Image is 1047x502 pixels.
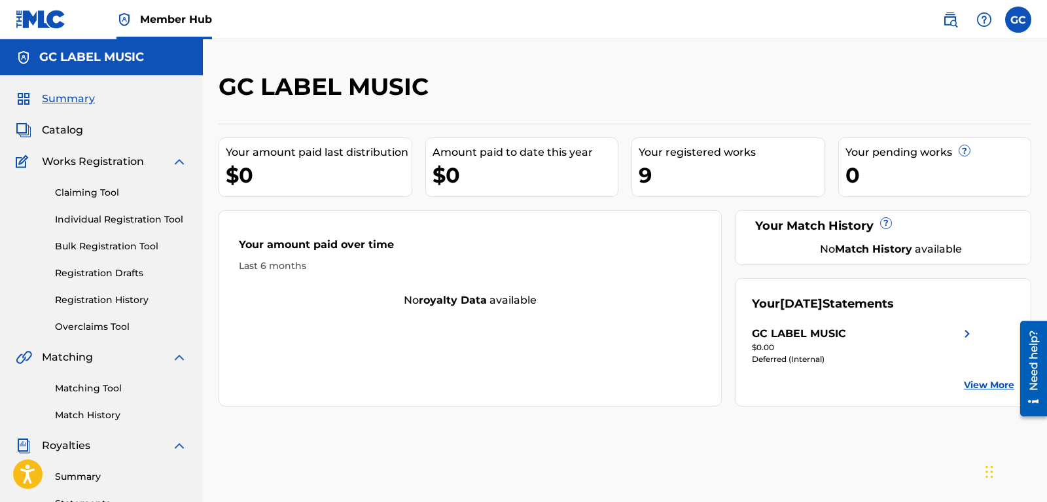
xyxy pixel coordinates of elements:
iframe: Resource Center [1010,314,1047,423]
strong: Match History [835,243,912,255]
span: ? [881,218,891,228]
a: GC LABEL MUSICright chevron icon$0.00Deferred (Internal) [752,326,975,365]
img: right chevron icon [959,326,975,342]
iframe: Chat Widget [982,439,1047,502]
h5: GC LABEL MUSIC [39,50,144,65]
span: Member Hub [140,12,212,27]
div: Help [971,7,997,33]
img: Royalties [16,438,31,454]
span: Summary [42,91,95,107]
div: Arrastrar [985,452,993,492]
img: expand [171,154,187,170]
a: CatalogCatalog [16,122,83,138]
img: help [976,12,992,27]
div: Your amount paid over time [239,237,701,259]
a: Summary [55,470,187,484]
div: GC LABEL MUSIC [752,326,846,342]
div: No available [768,242,1014,257]
span: [DATE] [780,296,823,311]
div: Widget de chat [982,439,1047,502]
a: Registration History [55,293,187,307]
img: Works Registration [16,154,33,170]
img: expand [171,438,187,454]
a: Registration Drafts [55,266,187,280]
a: SummarySummary [16,91,95,107]
span: Matching [42,350,93,365]
div: Your Statements [752,295,894,313]
div: $0.00 [752,342,975,353]
a: Public Search [937,7,963,33]
span: Royalties [42,438,90,454]
div: Deferred (Internal) [752,353,975,365]
a: Bulk Registration Tool [55,240,187,253]
div: Your registered works [639,145,825,160]
div: Last 6 months [239,259,701,273]
img: MLC Logo [16,10,66,29]
a: View More [964,378,1014,392]
span: Catalog [42,122,83,138]
img: Matching [16,350,32,365]
img: Top Rightsholder [116,12,132,27]
div: Your amount paid last distribution [226,145,412,160]
img: expand [171,350,187,365]
span: Works Registration [42,154,144,170]
div: 0 [845,160,1031,190]
img: Catalog [16,122,31,138]
a: Matching Tool [55,382,187,395]
img: search [942,12,958,27]
img: Accounts [16,50,31,65]
div: Your pending works [845,145,1031,160]
a: Claiming Tool [55,186,187,200]
div: 9 [639,160,825,190]
div: Amount paid to date this year [433,145,618,160]
a: Overclaims Tool [55,320,187,334]
strong: royalty data [419,294,487,306]
span: ? [959,145,970,156]
div: Your Match History [752,217,1014,235]
a: Individual Registration Tool [55,213,187,226]
div: User Menu [1005,7,1031,33]
a: Match History [55,408,187,422]
div: No available [219,293,721,308]
h2: GC LABEL MUSIC [219,72,435,101]
div: $0 [433,160,618,190]
img: Summary [16,91,31,107]
div: $0 [226,160,412,190]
